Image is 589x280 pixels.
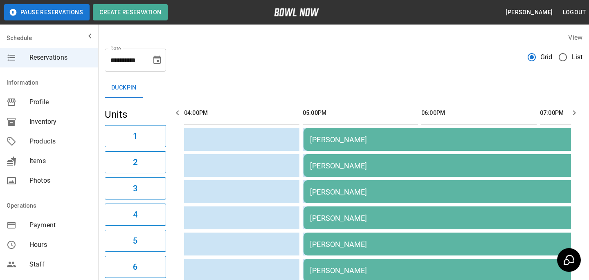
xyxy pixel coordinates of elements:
button: 2 [105,151,166,173]
span: Grid [540,52,553,62]
button: Create Reservation [93,4,168,20]
button: 3 [105,177,166,199]
th: 04:00PM [184,101,299,125]
button: 6 [105,256,166,278]
th: 05:00PM [303,101,418,125]
span: Inventory [29,117,92,127]
span: Reservations [29,53,92,63]
button: 5 [105,230,166,252]
span: Hours [29,240,92,250]
span: Photos [29,176,92,186]
h6: 3 [133,182,137,195]
span: List [571,52,582,62]
span: Items [29,156,92,166]
span: Payment [29,220,92,230]
button: Pause Reservations [4,4,90,20]
button: 1 [105,125,166,147]
h6: 4 [133,208,137,221]
img: logo [274,8,319,16]
button: [PERSON_NAME] [502,5,556,20]
button: 4 [105,204,166,226]
button: Choose date, selected date is Oct 3, 2025 [149,52,165,68]
th: 06:00PM [421,101,537,125]
h6: 6 [133,260,137,273]
h6: 1 [133,130,137,143]
h6: 5 [133,234,137,247]
button: Duckpin [105,78,143,98]
h6: 2 [133,156,137,169]
button: Logout [560,5,589,20]
h5: Units [105,108,166,121]
div: inventory tabs [105,78,582,98]
span: Profile [29,97,92,107]
span: Products [29,137,92,146]
span: Staff [29,260,92,269]
label: View [568,34,582,41]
